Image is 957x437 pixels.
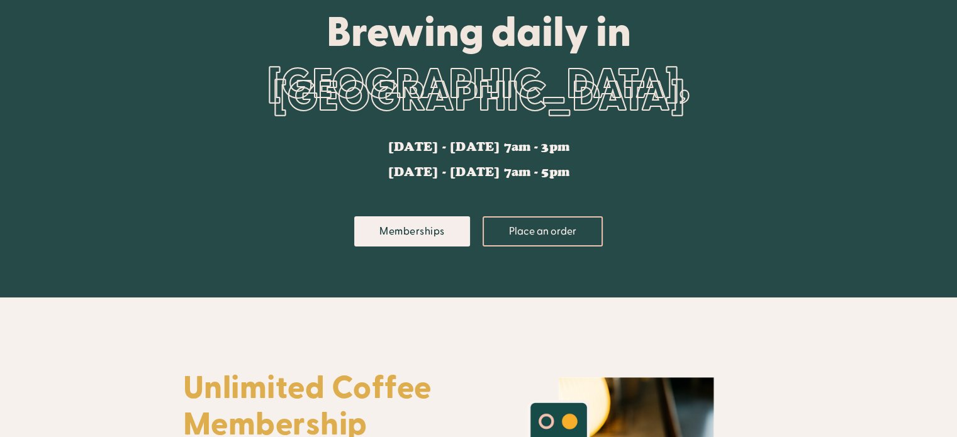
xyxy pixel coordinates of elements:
[183,9,775,53] div: Brewing daily in
[483,216,603,246] a: Place an order
[354,216,470,246] a: Memberships
[183,53,775,129] div: [GEOGRAPHIC_DATA], [GEOGRAPHIC_DATA]
[388,141,569,179] div: [DATE] - [DATE] 7am - 3pm [DATE] - [DATE] 7am - 5pm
